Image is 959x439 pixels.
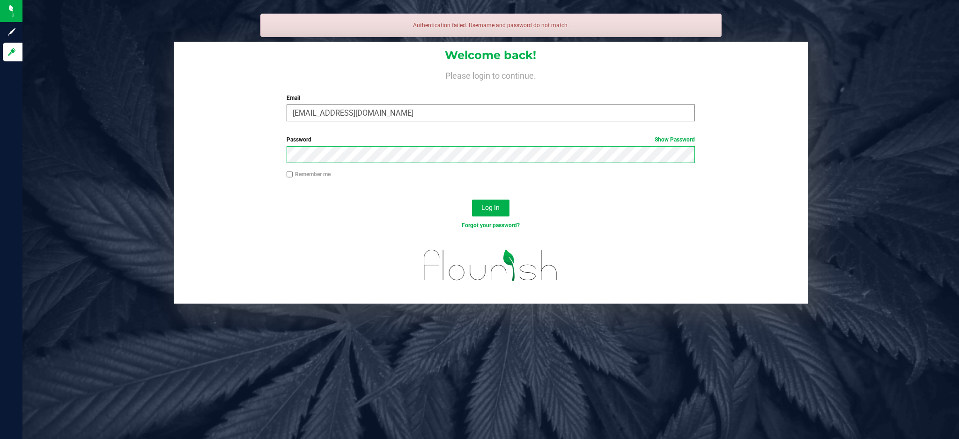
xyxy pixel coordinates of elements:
span: Log In [481,204,500,211]
span: Password [287,136,311,143]
h4: Please login to continue. [174,69,807,81]
button: Log In [472,200,509,216]
inline-svg: Sign up [7,27,16,37]
a: Show Password [655,136,695,143]
label: Remember me [287,170,331,179]
h1: Welcome back! [174,49,807,61]
inline-svg: Log in [7,47,16,57]
input: Remember me [287,171,293,178]
div: Authentication failed. Username and password do not match. [260,14,722,37]
a: Forgot your password? [462,222,520,229]
label: Email [287,94,695,102]
img: flourish_logo.svg [412,240,570,291]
